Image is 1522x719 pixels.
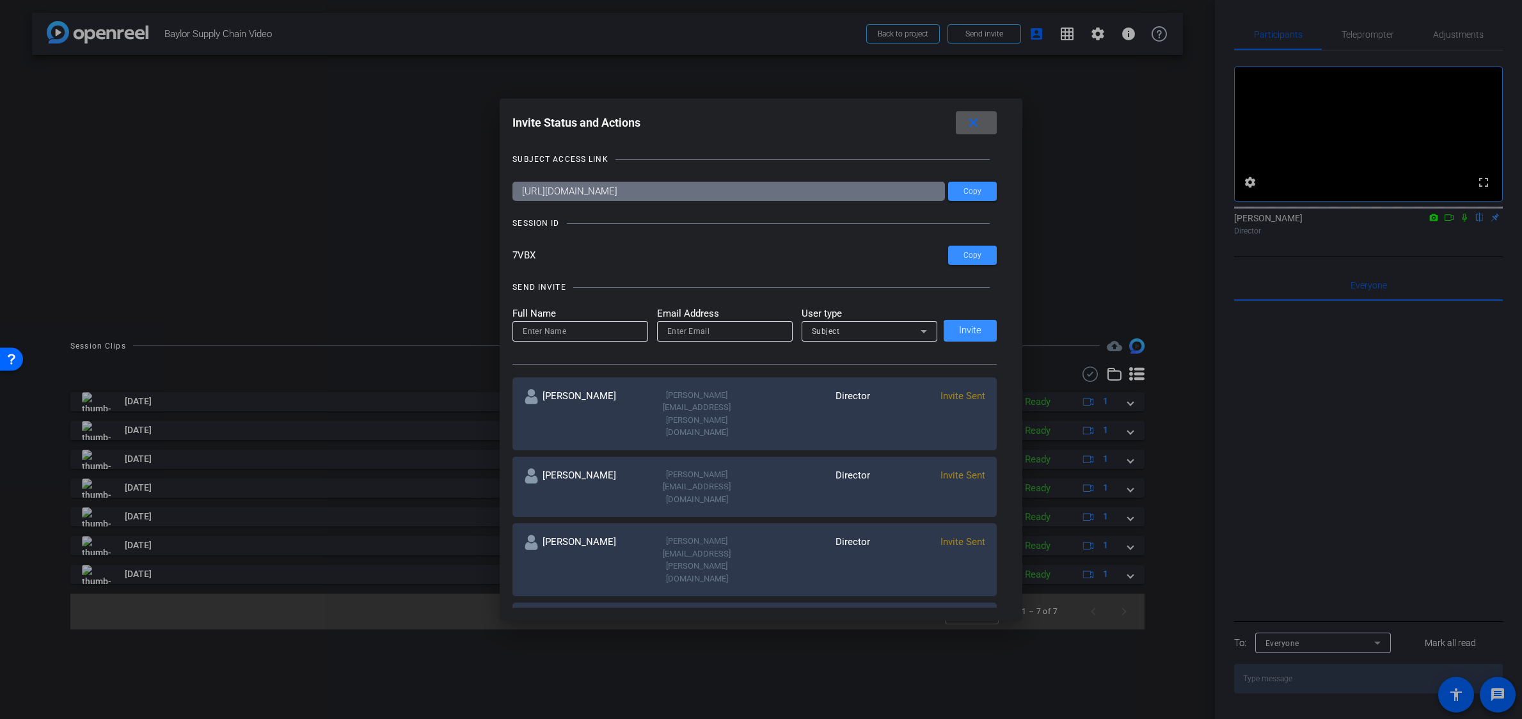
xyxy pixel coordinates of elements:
div: Director [755,468,870,506]
div: [PERSON_NAME][EMAIL_ADDRESS][DOMAIN_NAME] [639,468,754,506]
span: Copy [963,187,981,196]
div: [PERSON_NAME][EMAIL_ADDRESS][PERSON_NAME][DOMAIN_NAME] [639,389,754,439]
span: Invite Sent [940,390,985,402]
openreel-title-line: SESSION ID [512,217,997,230]
input: Enter Name [523,324,638,339]
div: SESSION ID [512,217,559,230]
div: Director [755,389,870,439]
div: Director [755,535,870,585]
span: Subject [812,327,840,336]
openreel-title-line: SEND INVITE [512,281,997,294]
div: [PERSON_NAME] [524,389,639,439]
openreel-title-line: SUBJECT ACCESS LINK [512,153,997,166]
div: [PERSON_NAME] [524,468,639,506]
div: [PERSON_NAME] [524,535,639,585]
mat-label: Email Address [657,306,793,321]
div: SUBJECT ACCESS LINK [512,153,608,166]
mat-label: User type [802,306,937,321]
span: Invite Sent [940,536,985,548]
span: Copy [963,251,981,260]
mat-label: Full Name [512,306,648,321]
span: Invite Sent [940,470,985,481]
div: Invite Status and Actions [512,111,997,134]
input: Enter Email [667,324,782,339]
button: Copy [948,246,997,265]
mat-icon: close [965,115,981,131]
div: [PERSON_NAME][EMAIL_ADDRESS][PERSON_NAME][DOMAIN_NAME] [639,535,754,585]
button: Copy [948,182,997,201]
div: SEND INVITE [512,281,566,294]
